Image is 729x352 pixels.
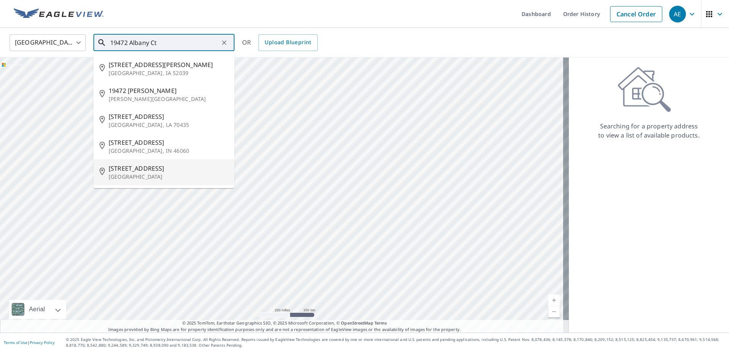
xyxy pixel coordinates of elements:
[9,300,66,319] div: Aerial
[259,34,317,51] a: Upload Blueprint
[4,340,55,345] p: |
[548,294,560,306] a: Current Level 5, Zoom In
[242,34,318,51] div: OR
[30,340,55,345] a: Privacy Policy
[598,122,700,140] p: Searching for a property address to view a list of available products.
[109,112,228,121] span: [STREET_ADDRESS]
[109,173,228,181] p: [GEOGRAPHIC_DATA]
[109,86,228,95] span: 19472 [PERSON_NAME]
[182,320,387,326] span: © 2025 TomTom, Earthstar Geographics SIO, © 2025 Microsoft Corporation, ©
[109,121,228,129] p: [GEOGRAPHIC_DATA], LA 70435
[109,138,228,147] span: [STREET_ADDRESS]
[109,164,228,173] span: [STREET_ADDRESS]
[10,32,86,53] div: [GEOGRAPHIC_DATA]
[14,8,104,20] img: EV Logo
[4,340,27,345] a: Terms of Use
[109,95,228,103] p: [PERSON_NAME][GEOGRAPHIC_DATA]
[109,60,228,69] span: [STREET_ADDRESS][PERSON_NAME]
[341,320,373,326] a: OpenStreetMap
[548,306,560,317] a: Current Level 5, Zoom Out
[109,69,228,77] p: [GEOGRAPHIC_DATA], IA 52039
[374,320,387,326] a: Terms
[219,37,230,48] button: Clear
[66,337,725,348] p: © 2025 Eagle View Technologies, Inc. and Pictometry International Corp. All Rights Reserved. Repo...
[27,300,47,319] div: Aerial
[669,6,686,22] div: AE
[610,6,662,22] a: Cancel Order
[110,32,219,53] input: Search by address or latitude-longitude
[265,38,311,47] span: Upload Blueprint
[109,147,228,155] p: [GEOGRAPHIC_DATA], IN 46060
